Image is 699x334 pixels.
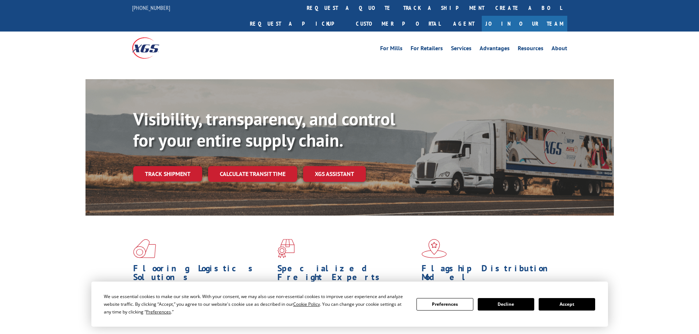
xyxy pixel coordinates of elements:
[551,45,567,54] a: About
[104,293,408,316] div: We use essential cookies to make our site work. With your consent, we may also use non-essential ...
[293,301,320,307] span: Cookie Policy
[208,166,297,182] a: Calculate transit time
[446,16,482,32] a: Agent
[380,45,403,54] a: For Mills
[133,264,272,285] h1: Flooring Logistics Solutions
[416,298,473,311] button: Preferences
[482,16,567,32] a: Join Our Team
[277,239,295,258] img: xgs-icon-focused-on-flooring-red
[133,107,395,151] b: Visibility, transparency, and control for your entire supply chain.
[411,45,443,54] a: For Retailers
[132,4,170,11] a: [PHONE_NUMBER]
[478,298,534,311] button: Decline
[303,166,366,182] a: XGS ASSISTANT
[91,282,608,327] div: Cookie Consent Prompt
[422,264,560,285] h1: Flagship Distribution Model
[480,45,510,54] a: Advantages
[277,264,416,285] h1: Specialized Freight Experts
[539,298,595,311] button: Accept
[350,16,446,32] a: Customer Portal
[244,16,350,32] a: Request a pickup
[518,45,543,54] a: Resources
[146,309,171,315] span: Preferences
[133,166,202,181] a: Track shipment
[422,239,447,258] img: xgs-icon-flagship-distribution-model-red
[451,45,472,54] a: Services
[133,239,156,258] img: xgs-icon-total-supply-chain-intelligence-red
